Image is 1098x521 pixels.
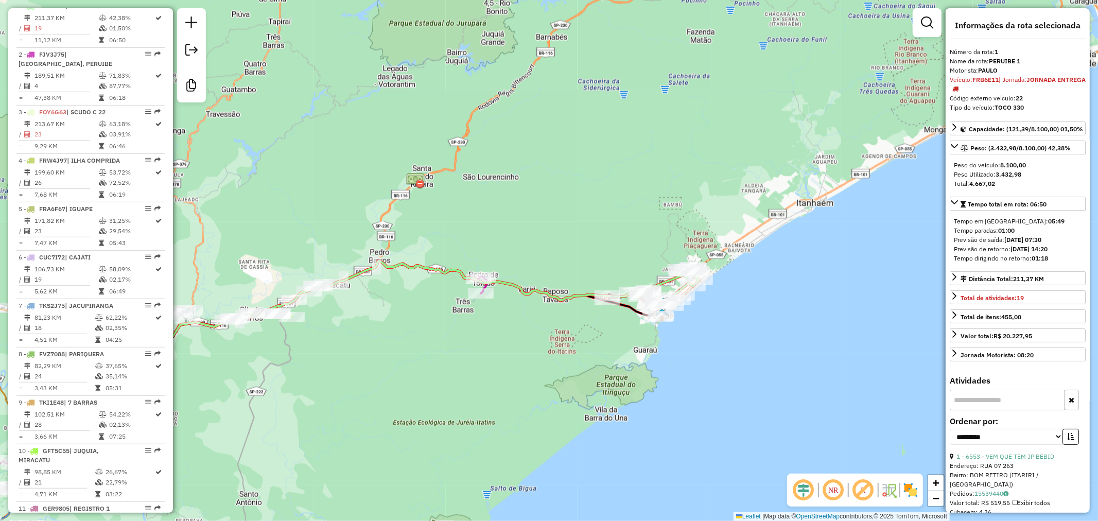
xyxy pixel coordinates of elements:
[156,169,162,176] i: Rota otimizada
[734,512,950,521] div: Map data © contributors,© 2025 TomTom, Microsoft
[19,50,112,67] span: | [GEOGRAPHIC_DATA], PERUIBE
[99,121,107,127] i: % de utilização do peso
[156,266,162,272] i: Rota otimizada
[109,238,155,248] td: 05:43
[99,240,104,246] i: Tempo total em rota
[181,75,202,98] a: Criar modelo
[156,411,162,418] i: Rota otimizada
[105,323,155,333] td: 02,35%
[995,103,1024,111] strong: TOCO 330
[24,15,30,21] i: Distância Total
[109,13,155,23] td: 42,38%
[19,302,113,309] span: 7 -
[43,447,69,455] span: GFT5C55
[145,351,151,357] em: Opções
[19,477,24,488] td: /
[954,254,1082,263] div: Tempo dirigindo no retorno:
[105,467,155,477] td: 26,67%
[972,76,999,83] strong: FRB6E11
[881,482,897,498] img: Fluxo de ruas
[99,25,107,31] i: % de utilização da cubagem
[950,57,1086,66] div: Nome da rota:
[109,23,155,33] td: 01,50%
[34,477,95,488] td: 21
[950,271,1086,285] a: Distância Total:211,37 KM
[34,23,98,33] td: 19
[105,477,155,488] td: 22,79%
[24,325,30,331] i: Total de Atividades
[954,161,1026,169] span: Peso do veículo:
[34,383,95,393] td: 3,43 KM
[952,86,958,92] i: Tipo do veículo ou veículo exclusivo violado
[1062,429,1079,445] button: Ordem crescente
[34,420,98,430] td: 28
[145,399,151,405] em: Opções
[95,373,103,379] i: % de utilização da cubagem
[19,23,24,33] td: /
[154,205,161,212] em: Rota exportada
[1026,76,1086,83] strong: JORNADA ENTREGA
[109,81,155,91] td: 87,77%
[109,216,155,226] td: 31,25%
[39,253,65,261] span: CUC7I72
[105,335,155,345] td: 04:25
[154,447,161,454] em: Rota exportada
[19,350,104,358] span: 8 -
[145,51,151,57] em: Opções
[109,409,155,420] td: 54,22%
[34,264,98,274] td: 106,73 KM
[99,73,107,79] i: % de utilização do peso
[19,447,99,464] span: 10 -
[24,25,30,31] i: Total de Atividades
[34,409,98,420] td: 102,51 KM
[950,47,1086,57] div: Número da rota:
[99,131,107,137] i: % de utilização da cubagem
[950,141,1086,154] a: Peso: (3.432,98/8.100,00) 42,38%
[34,35,98,45] td: 11,12 KM
[19,157,120,164] span: 4 -
[950,498,1086,508] div: Valor total: R$ 519,55
[995,48,998,56] strong: 1
[66,108,106,116] span: | SCUDO C 22
[24,479,30,485] i: Total de Atividades
[950,461,1086,471] div: Endereço: RUA 07 263
[19,253,91,261] span: 6 -
[181,12,202,36] a: Nova sessão e pesquisa
[99,411,107,418] i: % de utilização do peso
[994,332,1032,340] strong: R$ 20.227,95
[19,431,24,442] td: =
[109,178,155,188] td: 72,52%
[156,73,162,79] i: Rota otimizada
[655,308,669,322] img: Peruibe
[95,337,100,343] i: Tempo total em rota
[154,157,161,163] em: Rota exportada
[19,383,24,393] td: =
[34,371,95,381] td: 24
[821,478,846,502] span: Ocultar NR
[24,422,30,428] i: Total de Atividades
[109,167,155,178] td: 53,72%
[657,297,670,310] img: Peruibe
[99,143,104,149] i: Tempo total em rota
[950,348,1086,361] a: Jornada Motorista: 08:20
[95,491,100,497] i: Tempo total em rota
[961,312,1021,322] div: Total de itens:
[109,141,155,151] td: 06:46
[1000,161,1026,169] strong: 8.100,00
[917,12,937,33] a: Exibir filtros
[19,141,24,151] td: =
[954,235,1082,245] div: Previsão de saída:
[39,302,65,309] span: TKS2J75
[156,218,162,224] i: Rota otimizada
[950,157,1086,193] div: Peso: (3.432,98/8.100,00) 42,38%
[961,332,1032,341] div: Valor total:
[928,475,944,491] a: Zoom in
[970,144,1071,152] span: Peso: (3.432,98/8.100,00) 42,38%
[34,81,98,91] td: 4
[105,489,155,499] td: 03:22
[950,376,1086,386] h4: Atividades
[156,363,162,369] i: Rota otimizada
[19,178,24,188] td: /
[156,15,162,21] i: Rota otimizada
[24,469,30,475] i: Distância Total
